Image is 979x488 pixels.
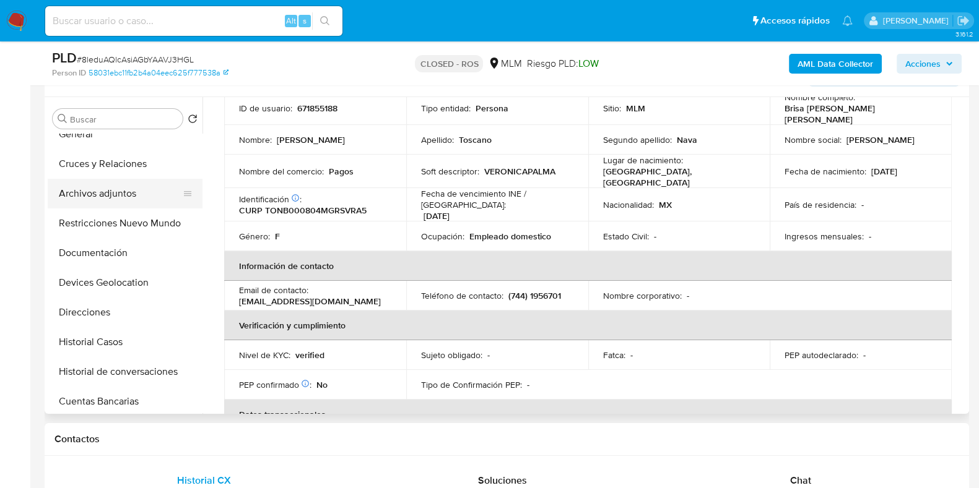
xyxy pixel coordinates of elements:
[487,349,490,361] p: -
[508,290,561,301] p: (744) 1956701
[476,103,508,114] p: Persona
[48,208,202,238] button: Restricciones Nuevo Mundo
[785,92,855,103] p: Nombre completo :
[488,57,521,71] div: MLM
[869,231,871,242] p: -
[177,473,231,487] span: Historial CX
[239,296,381,307] p: [EMAIL_ADDRESS][DOMAIN_NAME]
[789,54,882,74] button: AML Data Collector
[603,155,683,166] p: Lugar de nacimiento :
[48,119,202,149] button: General
[626,103,645,114] p: MLM
[48,238,202,268] button: Documentación
[478,473,527,487] span: Soluciones
[785,199,856,210] p: País de residencia :
[677,134,697,145] p: Nava
[239,166,324,177] p: Nombre del comercio :
[421,188,573,210] p: Fecha de vencimiento INE / [GEOGRAPHIC_DATA] :
[421,134,454,145] p: Apellido :
[239,103,292,114] p: ID de usuario :
[421,349,482,361] p: Sujeto obligado :
[469,231,551,242] p: Empleado domestico
[603,199,654,210] p: Nacionalidad :
[297,103,337,114] p: 671855188
[54,433,959,445] h1: Contactos
[659,199,672,210] p: MX
[52,67,86,79] b: Person ID
[798,54,873,74] b: AML Data Collector
[239,134,272,145] p: Nombre :
[863,349,866,361] p: -
[239,205,367,216] p: CURP TONB000804MGRSVRA5
[316,379,328,390] p: No
[421,166,479,177] p: Soft descriptor :
[239,285,308,296] p: Email de contacto :
[303,15,307,27] span: s
[785,166,866,177] p: Fecha de nacimiento :
[785,349,858,361] p: PEP autodeclarado :
[603,134,672,145] p: Segundo apellido :
[603,166,751,188] p: [GEOGRAPHIC_DATA], [GEOGRAPHIC_DATA]
[630,349,633,361] p: -
[48,357,202,387] button: Historial de conversaciones
[760,14,830,27] span: Accesos rápidos
[603,103,621,114] p: Sitio :
[897,54,962,74] button: Acciones
[224,310,952,340] th: Verificación y cumplimiento
[882,15,952,27] p: fernando.ftapiamartinez@mercadolibre.com.mx
[957,14,970,27] a: Salir
[424,210,450,221] p: [DATE]
[48,149,202,179] button: Cruces y Relaciones
[48,387,202,416] button: Cuentas Bancarias
[295,349,324,361] p: verified
[905,54,941,74] span: Acciones
[239,379,311,390] p: PEP confirmado :
[842,15,853,26] a: Notificaciones
[329,166,354,177] p: Pagos
[654,231,656,242] p: -
[421,231,464,242] p: Ocupación :
[527,379,529,390] p: -
[224,251,952,281] th: Información de contacto
[188,114,198,127] button: Volver al orden por defecto
[48,268,202,298] button: Devices Geolocation
[861,199,864,210] p: -
[415,55,483,72] p: CLOSED - ROS
[45,13,342,29] input: Buscar usuario o caso...
[277,134,345,145] p: [PERSON_NAME]
[785,103,932,125] p: Brisa [PERSON_NAME] [PERSON_NAME]
[687,290,689,301] p: -
[603,231,649,242] p: Estado Civil :
[239,349,290,361] p: Nivel de KYC :
[955,29,973,39] span: 3.161.2
[785,134,842,145] p: Nombre social :
[48,327,202,357] button: Historial Casos
[526,57,598,71] span: Riesgo PLD:
[484,166,555,177] p: VERONICAPALMA
[846,134,915,145] p: [PERSON_NAME]
[578,56,598,71] span: LOW
[77,53,194,66] span: # 8leduAQlcAsiAGbYAAVJ3HGL
[239,231,270,242] p: Género :
[871,166,897,177] p: [DATE]
[421,379,522,390] p: Tipo de Confirmación PEP :
[239,194,302,205] p: Identificación :
[421,103,471,114] p: Tipo entidad :
[70,114,178,125] input: Buscar
[603,290,682,301] p: Nombre corporativo :
[603,349,625,361] p: Fatca :
[52,48,77,67] b: PLD
[286,15,296,27] span: Alt
[785,231,864,242] p: Ingresos mensuales :
[312,12,337,30] button: search-icon
[48,179,193,208] button: Archivos adjuntos
[275,231,280,242] p: F
[89,67,228,79] a: 58031ebc11fb2b4a04eec625f777538a
[421,290,503,301] p: Teléfono de contacto :
[790,473,811,487] span: Chat
[48,298,202,327] button: Direcciones
[459,134,492,145] p: Toscano
[224,400,952,429] th: Datos transaccionales
[58,114,67,124] button: Buscar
